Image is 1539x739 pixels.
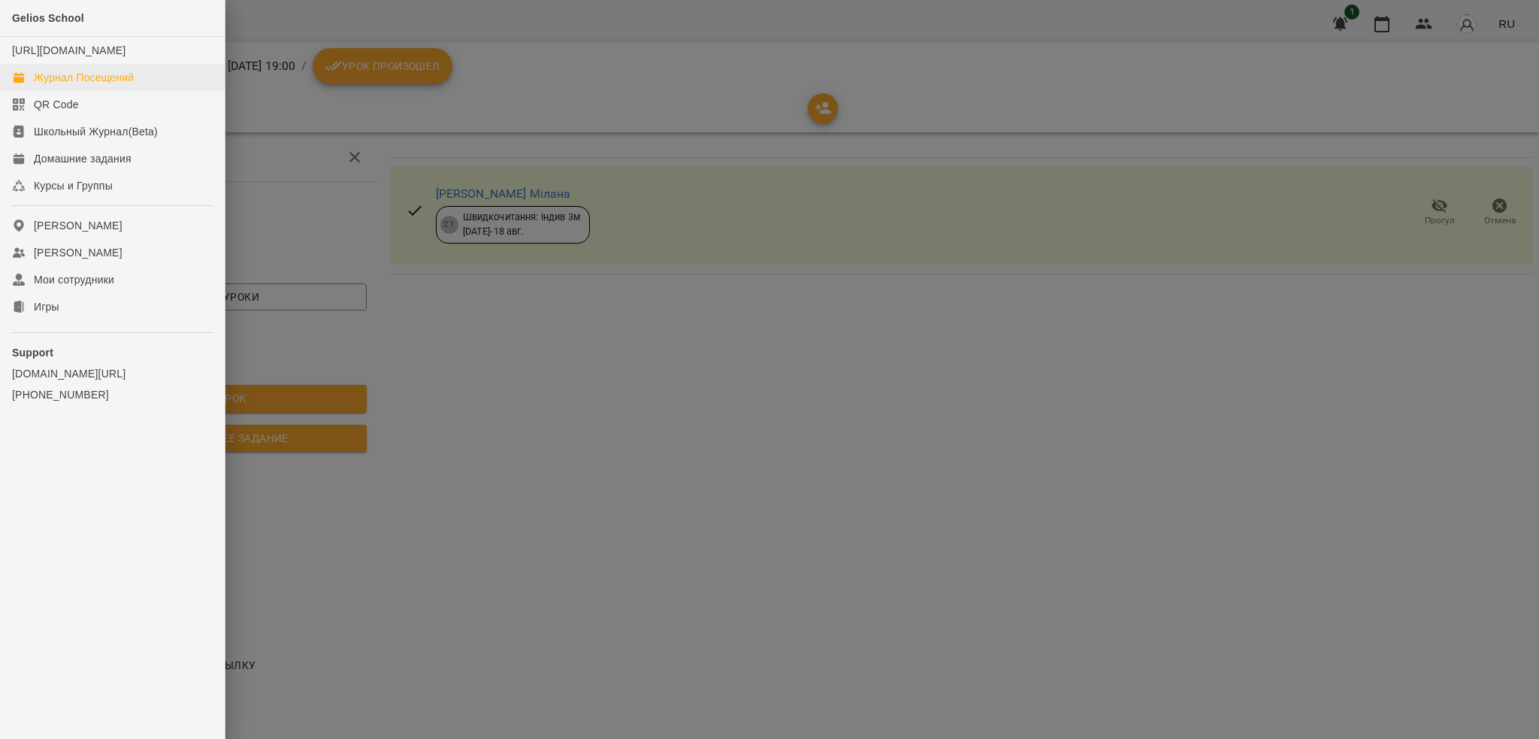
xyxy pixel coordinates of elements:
div: Игры [34,299,59,314]
div: Школьный Журнал(Beta) [34,124,158,139]
div: Журнал Посещений [34,70,134,85]
div: Мои сотрудники [34,272,114,287]
div: Курсы и Группы [34,178,113,193]
div: QR Code [34,97,79,112]
p: Support [12,345,213,360]
div: Домашние задания [34,151,132,166]
div: [PERSON_NAME] [34,218,122,233]
a: [URL][DOMAIN_NAME] [12,44,125,56]
a: [DOMAIN_NAME][URL] [12,366,213,381]
span: Gelios School [12,12,84,24]
div: [PERSON_NAME] [34,245,122,260]
a: [PHONE_NUMBER] [12,387,213,402]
